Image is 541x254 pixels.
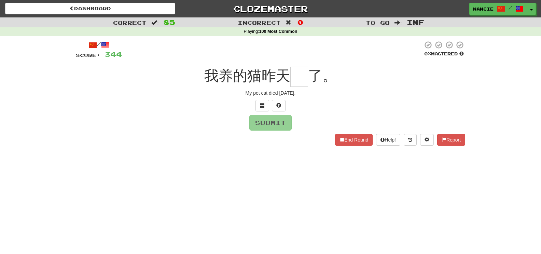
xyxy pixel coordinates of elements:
span: Nancie [473,6,494,12]
span: To go [366,19,390,26]
a: Clozemaster [185,3,356,15]
span: 0 % [424,51,431,56]
span: 我养的猫昨天 [204,68,290,84]
span: : [286,20,293,26]
button: Single letter hint - you only get 1 per sentence and score half the points! alt+h [272,100,286,111]
span: Inf [407,18,424,26]
button: Switch sentence to multiple choice alt+p [255,100,269,111]
span: / [509,5,512,10]
span: 0 [297,18,303,26]
a: Nancie / [469,3,527,15]
span: : [151,20,159,26]
strong: 100 Most Common [259,29,297,34]
button: End Round [335,134,373,146]
div: Mastered [423,51,465,57]
span: 344 [105,50,122,58]
span: Correct [113,19,147,26]
span: Incorrect [238,19,281,26]
button: Submit [249,115,292,131]
div: / [76,41,122,49]
span: 85 [164,18,175,26]
span: 了。 [308,68,337,84]
div: My pet cat died [DATE]. [76,90,465,96]
button: Report [437,134,465,146]
a: Dashboard [5,3,175,14]
span: : [394,20,402,26]
button: Help! [376,134,400,146]
span: Score: [76,52,100,58]
button: Round history (alt+y) [404,134,417,146]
